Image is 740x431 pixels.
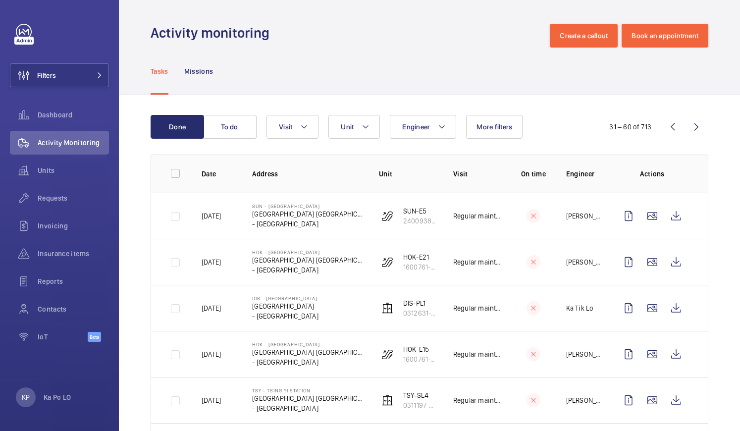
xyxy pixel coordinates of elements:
[403,354,437,364] p: 1600761-008
[341,123,354,131] span: Unit
[38,110,109,120] span: Dashboard
[38,138,109,148] span: Activity Monitoring
[252,209,363,219] p: [GEOGRAPHIC_DATA] [GEOGRAPHIC_DATA]
[453,395,501,405] p: Regular maintenance
[403,206,437,216] p: SUN-E5
[44,392,71,402] p: Ka Po LO
[381,256,393,268] img: escalator.svg
[381,302,393,314] img: elevator.svg
[151,66,168,76] p: Tasks
[476,123,512,131] span: More filters
[151,115,204,139] button: Done
[402,123,430,131] span: Engineer
[252,249,363,255] p: HOK - [GEOGRAPHIC_DATA]
[38,165,109,175] span: Units
[381,348,393,360] img: escalator.svg
[203,115,257,139] button: To do
[403,216,437,226] p: 2400938-003
[252,387,363,393] p: TSY - Tsing Yi Station
[453,169,501,179] p: Visit
[252,393,363,403] p: [GEOGRAPHIC_DATA] [GEOGRAPHIC_DATA]
[453,257,501,267] p: Regular maintenance
[38,193,109,203] span: Requests
[381,394,393,406] img: elevator.svg
[252,203,363,209] p: SUN - [GEOGRAPHIC_DATA]
[202,349,221,359] p: [DATE]
[328,115,380,139] button: Unit
[252,169,363,179] p: Address
[38,276,109,286] span: Reports
[379,169,437,179] p: Unit
[453,211,501,221] p: Regular maintenance
[202,211,221,221] p: [DATE]
[252,311,318,321] p: - [GEOGRAPHIC_DATA]
[252,301,318,311] p: [GEOGRAPHIC_DATA]
[10,63,109,87] button: Filters
[566,169,601,179] p: Engineer
[609,122,651,132] div: 31 – 60 of 713
[390,115,456,139] button: Engineer
[566,395,601,405] p: [PERSON_NAME] [PERSON_NAME]
[566,257,601,267] p: [PERSON_NAME]
[38,304,109,314] span: Contacts
[466,115,523,139] button: More filters
[38,332,88,342] span: IoT
[202,169,236,179] p: Date
[252,347,363,357] p: [GEOGRAPHIC_DATA] [GEOGRAPHIC_DATA]
[403,390,437,400] p: TSY-SL4
[202,257,221,267] p: [DATE]
[566,211,601,221] p: [PERSON_NAME]
[252,341,363,347] p: HOK - [GEOGRAPHIC_DATA]
[566,303,594,313] p: Ka Tik Lo
[38,221,109,231] span: Invoicing
[566,349,601,359] p: [PERSON_NAME]
[403,262,437,272] p: 1600761-025
[453,349,501,359] p: Regular maintenance
[453,303,501,313] p: Regular maintenance
[37,70,56,80] span: Filters
[22,392,30,402] p: KP
[381,210,393,222] img: escalator.svg
[617,169,688,179] p: Actions
[403,400,437,410] p: 0311197-005
[403,344,437,354] p: HOK-E15
[252,265,363,275] p: - [GEOGRAPHIC_DATA]
[403,298,437,308] p: DIS-PL1
[202,303,221,313] p: [DATE]
[266,115,318,139] button: Visit
[403,308,437,318] p: 0312631-001
[403,252,437,262] p: HOK-E21
[252,295,318,301] p: DIS - [GEOGRAPHIC_DATA]
[88,332,101,342] span: Beta
[252,255,363,265] p: [GEOGRAPHIC_DATA] [GEOGRAPHIC_DATA]
[550,24,618,48] button: Create a callout
[151,24,275,42] h1: Activity monitoring
[252,219,363,229] p: - [GEOGRAPHIC_DATA]
[622,24,708,48] button: Book an appointment
[279,123,292,131] span: Visit
[252,357,363,367] p: - [GEOGRAPHIC_DATA]
[252,403,363,413] p: - [GEOGRAPHIC_DATA]
[202,395,221,405] p: [DATE]
[184,66,213,76] p: Missions
[517,169,550,179] p: On time
[38,249,109,259] span: Insurance items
